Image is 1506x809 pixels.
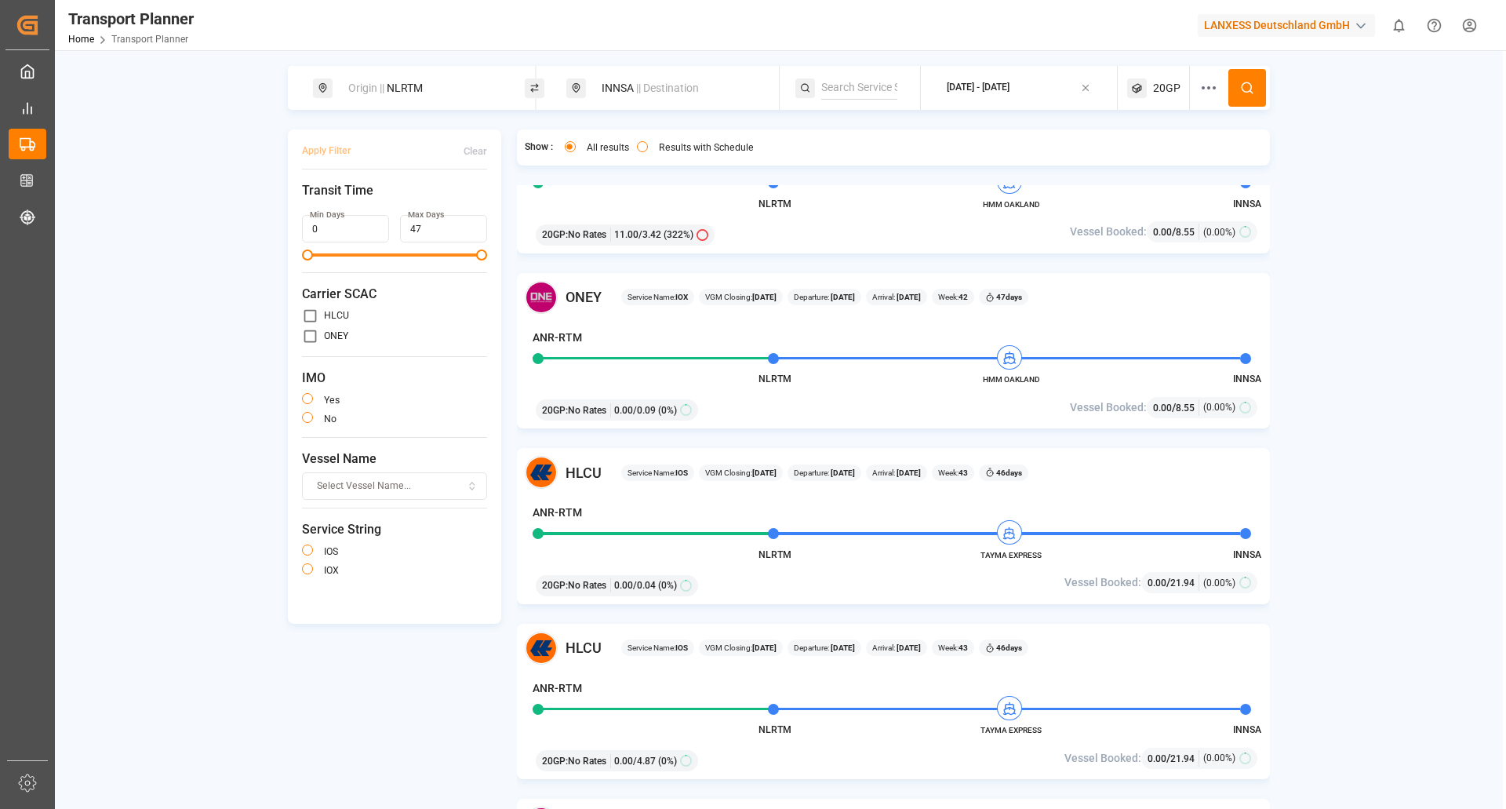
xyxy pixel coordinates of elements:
span: 20GP : [542,754,568,768]
span: Vessel Name [302,450,487,468]
span: (322%) [664,228,693,242]
span: (0%) [658,578,677,592]
h4: ANR-RTM [533,505,582,521]
span: 0.00 / 0.04 [614,578,656,592]
span: HMM OAKLAND [968,374,1054,385]
span: 0.00 [1153,227,1172,238]
span: Vessel Booked: [1064,574,1141,591]
span: HLCU [566,462,602,483]
span: 8.55 [1176,403,1195,414]
button: [DATE] - [DATE] [930,73,1108,104]
label: yes [324,395,340,405]
span: No Rates [568,403,606,417]
span: 0.00 [1153,403,1172,414]
span: 0.00 / 4.87 [614,754,656,768]
span: Transit Time [302,181,487,200]
button: Help Center [1417,8,1452,43]
h4: ANR-RTM [533,680,582,697]
b: 46 days [996,643,1022,652]
span: Service String [302,520,487,539]
b: 43 [959,643,968,652]
button: show 0 new notifications [1381,8,1417,43]
span: Show : [525,140,553,155]
b: IOS [675,643,688,652]
span: TAYMA EXPRESS [968,724,1054,736]
input: Search Service String [821,76,897,100]
img: Carrier [525,456,558,489]
span: Origin || [348,82,384,94]
span: 21.94 [1170,578,1195,589]
span: Arrival: [872,291,921,303]
label: Results with Schedule [659,143,754,152]
b: IOS [675,468,688,477]
div: / [1148,750,1199,767]
span: INNSA [1233,724,1261,735]
span: Week: [938,467,968,479]
b: 42 [959,293,968,301]
span: INNSA [1233,199,1261,210]
span: Vessel Booked: [1064,750,1141,767]
b: [DATE] [895,468,921,477]
span: VGM Closing: [705,291,777,303]
button: Clear [464,137,487,165]
label: IOS [324,547,338,556]
b: IOX [675,293,688,301]
h4: ANR-RTM [533,330,582,346]
button: LANXESS Deutschland GmbH [1198,10,1381,40]
div: INNSA [592,74,762,103]
span: NLRTM [758,549,791,560]
span: NLRTM [758,199,791,210]
span: 0.00 / 0.09 [614,403,656,417]
b: [DATE] [895,643,921,652]
a: Home [68,34,94,45]
span: 0.00 [1148,753,1166,764]
span: (0.00%) [1203,751,1235,765]
div: [DATE] - [DATE] [947,81,1009,95]
span: (0.00%) [1203,400,1235,414]
b: [DATE] [829,643,855,652]
span: (0%) [658,403,677,417]
span: Service Name: [627,291,688,303]
span: Vessel Booked: [1070,224,1147,240]
span: || Destination [636,82,699,94]
img: Carrier [525,632,558,665]
span: IMO [302,369,487,388]
span: No Rates [568,578,606,592]
span: (0.00%) [1203,576,1235,590]
span: 11.00 / 3.42 [614,228,661,242]
span: 0.00 [1148,578,1166,589]
b: [DATE] [752,293,777,301]
div: / [1153,399,1199,416]
label: no [324,414,336,424]
span: 20GP : [542,578,568,592]
b: [DATE] [752,643,777,652]
span: No Rates [568,228,606,242]
span: Week: [938,642,968,654]
span: Vessel Booked: [1070,399,1147,416]
b: 47 days [996,293,1022,301]
div: LANXESS Deutschland GmbH [1198,14,1375,37]
span: Carrier SCAC [302,285,487,304]
span: 20GP : [542,403,568,417]
label: ONEY [324,331,348,341]
label: All results [587,143,629,152]
span: Service Name: [627,642,688,654]
b: 43 [959,468,968,477]
img: Carrier [525,281,558,314]
span: Service Name: [627,467,688,479]
span: 20GP : [542,228,568,242]
label: Max Days [408,210,444,220]
div: / [1153,224,1199,240]
span: VGM Closing: [705,642,777,654]
span: NLRTM [758,724,791,735]
b: [DATE] [752,468,777,477]
span: INNSA [1233,549,1261,560]
span: No Rates [568,754,606,768]
span: Minimum [302,250,313,261]
span: Select Vessel Name... [317,479,411,494]
label: Min Days [310,210,344,220]
label: IOX [324,566,339,575]
span: HMM OAKLAND [968,199,1054,210]
span: 20GP [1153,80,1180,97]
span: (0%) [658,754,677,768]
